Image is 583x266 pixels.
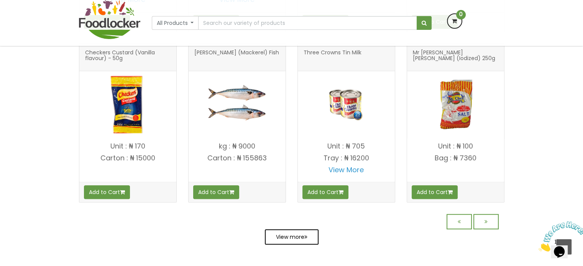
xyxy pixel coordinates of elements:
[338,189,343,195] i: Add to cart
[84,185,130,199] button: Add to Cart
[427,76,484,133] img: Mr Chef Salt (Iodized) 250g
[99,76,156,133] img: Checkers Custard (Vanilla flavour) - 50g
[535,218,583,255] iframe: chat widget
[194,50,279,65] span: [PERSON_NAME] (Mackerel) Fish
[317,76,375,133] img: Three Crowns Tin Milk
[85,50,171,65] span: Checkers Custard (Vanilla flavour) - 50g
[328,165,364,175] a: View More
[298,154,395,162] p: Tray : ₦ 16200
[208,76,266,133] img: Titus (Mackerel) Fish
[304,50,361,65] span: Three Crowns Tin Milk
[198,16,417,30] input: Search our variety of products
[79,154,176,162] p: Carton : ₦ 15000
[189,154,286,162] p: Carton : ₦ 155863
[407,142,504,150] p: Unit : ₦ 100
[3,3,51,33] img: Chat attention grabber
[3,3,6,10] span: 1
[229,189,234,195] i: Add to cart
[413,50,498,65] span: Mr [PERSON_NAME] [PERSON_NAME] (Iodized) 250g
[456,10,466,20] span: 0
[189,142,286,150] p: kg : ₦ 9000
[120,189,125,195] i: Add to cart
[302,185,348,199] button: Add to Cart
[407,154,504,162] p: Bag : ₦ 7360
[193,185,239,199] button: Add to Cart
[79,142,176,150] p: Unit : ₦ 170
[412,185,458,199] button: Add to Cart
[265,229,319,245] a: View more
[298,142,395,150] p: Unit : ₦ 705
[448,189,453,195] i: Add to cart
[152,16,199,30] button: All Products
